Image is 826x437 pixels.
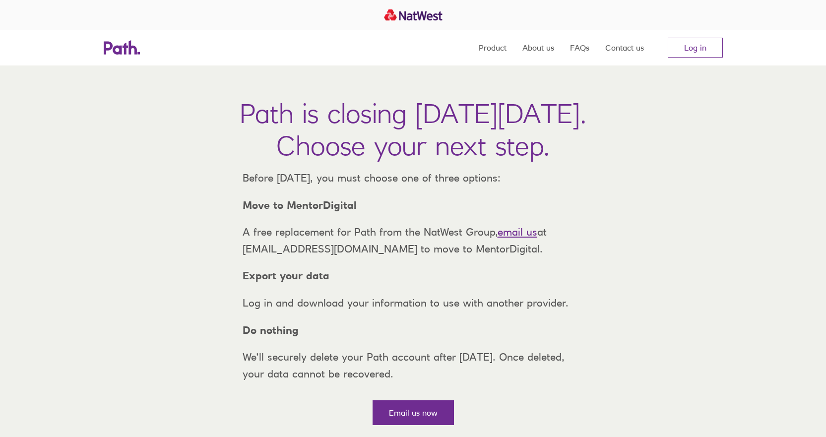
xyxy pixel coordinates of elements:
[479,30,507,65] a: Product
[240,97,586,162] h1: Path is closing [DATE][DATE]. Choose your next step.
[373,400,454,425] a: Email us now
[243,269,329,282] strong: Export your data
[235,224,592,257] p: A free replacement for Path from the NatWest Group, at [EMAIL_ADDRESS][DOMAIN_NAME] to move to Me...
[498,226,537,238] a: email us
[243,324,299,336] strong: Do nothing
[235,349,592,382] p: We’ll securely delete your Path account after [DATE]. Once deleted, your data cannot be recovered.
[605,30,644,65] a: Contact us
[235,295,592,312] p: Log in and download your information to use with another provider.
[243,199,357,211] strong: Move to MentorDigital
[570,30,589,65] a: FAQs
[235,170,592,187] p: Before [DATE], you must choose one of three options:
[522,30,554,65] a: About us
[668,38,723,58] a: Log in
